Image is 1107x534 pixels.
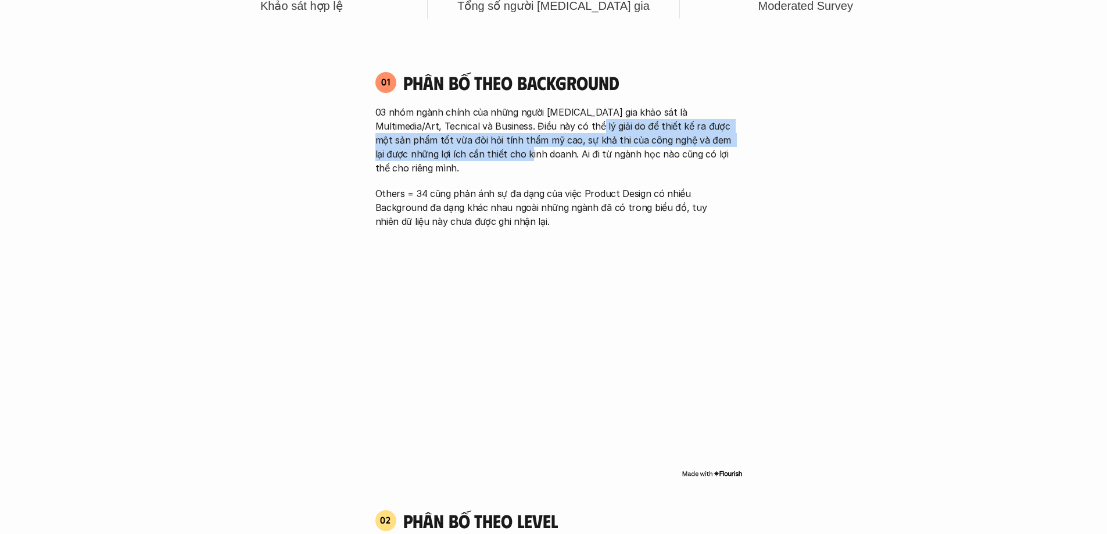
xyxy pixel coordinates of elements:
[380,515,391,525] p: 02
[381,77,391,87] p: 01
[403,71,732,94] h4: Phân bố theo background
[365,246,743,467] iframe: Interactive or visual content
[375,187,732,228] p: Others = 34 cũng phản ánh sự đa dạng của việc Product Design có nhiều Background đa dạng khác nha...
[375,105,732,175] p: 03 nhóm ngành chính của những người [MEDICAL_DATA] gia khảo sát là Multimedia/Art, Tecnical và Bu...
[682,469,743,478] img: Made with Flourish
[403,510,732,532] h4: phân bố theo Level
